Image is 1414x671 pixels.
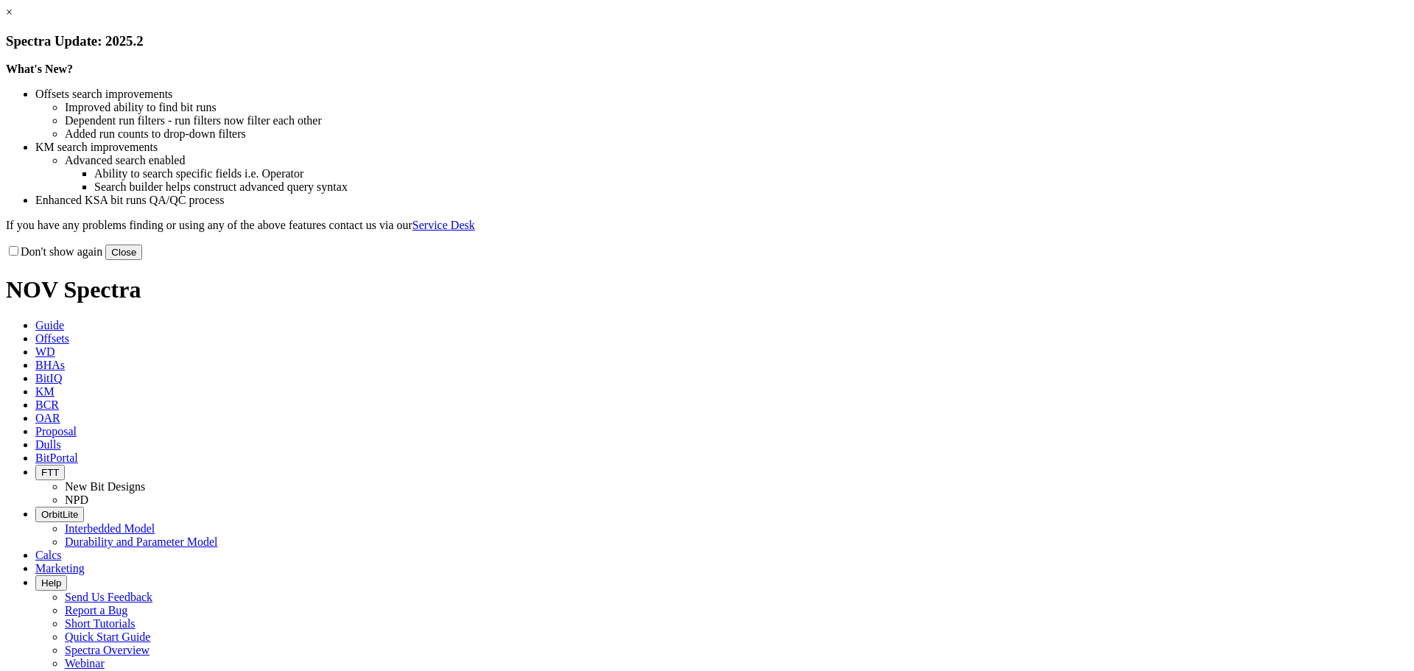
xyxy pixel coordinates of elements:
[35,194,1408,207] li: Enhanced KSA bit runs QA/QC process
[65,154,1408,167] li: Advanced search enabled
[35,141,1408,154] li: KM search improvements
[65,535,218,548] a: Durability and Parameter Model
[6,6,13,18] a: ×
[9,246,18,256] input: Don't show again
[65,127,1408,141] li: Added run counts to drop-down filters
[35,412,60,424] span: OAR
[65,617,136,630] a: Short Tutorials
[65,630,150,643] a: Quick Start Guide
[412,219,475,231] a: Service Desk
[41,467,59,478] span: FTT
[35,332,69,345] span: Offsets
[35,452,78,464] span: BitPortal
[105,245,142,260] button: Close
[35,385,54,398] span: KM
[6,219,1408,232] p: If you have any problems finding or using any of the above features contact us via our
[65,480,145,493] a: New Bit Designs
[6,276,1408,303] h1: NOV Spectra
[35,88,1408,101] li: Offsets search improvements
[65,644,150,656] a: Spectra Overview
[35,372,62,384] span: BitIQ
[65,604,127,616] a: Report a Bug
[35,438,61,451] span: Dulls
[35,359,65,371] span: BHAs
[65,114,1408,127] li: Dependent run filters - run filters now filter each other
[35,319,64,331] span: Guide
[65,591,152,603] a: Send Us Feedback
[35,425,77,438] span: Proposal
[65,522,155,535] a: Interbedded Model
[6,33,1408,49] h3: Spectra Update: 2025.2
[35,562,85,575] span: Marketing
[35,549,62,561] span: Calcs
[35,398,59,411] span: BCR
[35,345,55,358] span: WD
[6,245,102,258] label: Don't show again
[41,577,61,589] span: Help
[94,180,1408,194] li: Search builder helps construct advanced query syntax
[65,101,1408,114] li: Improved ability to find bit runs
[65,493,88,506] a: NPD
[6,63,73,75] strong: What's New?
[41,509,78,520] span: OrbitLite
[65,657,105,670] a: Webinar
[94,167,1408,180] li: Ability to search specific fields i.e. Operator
